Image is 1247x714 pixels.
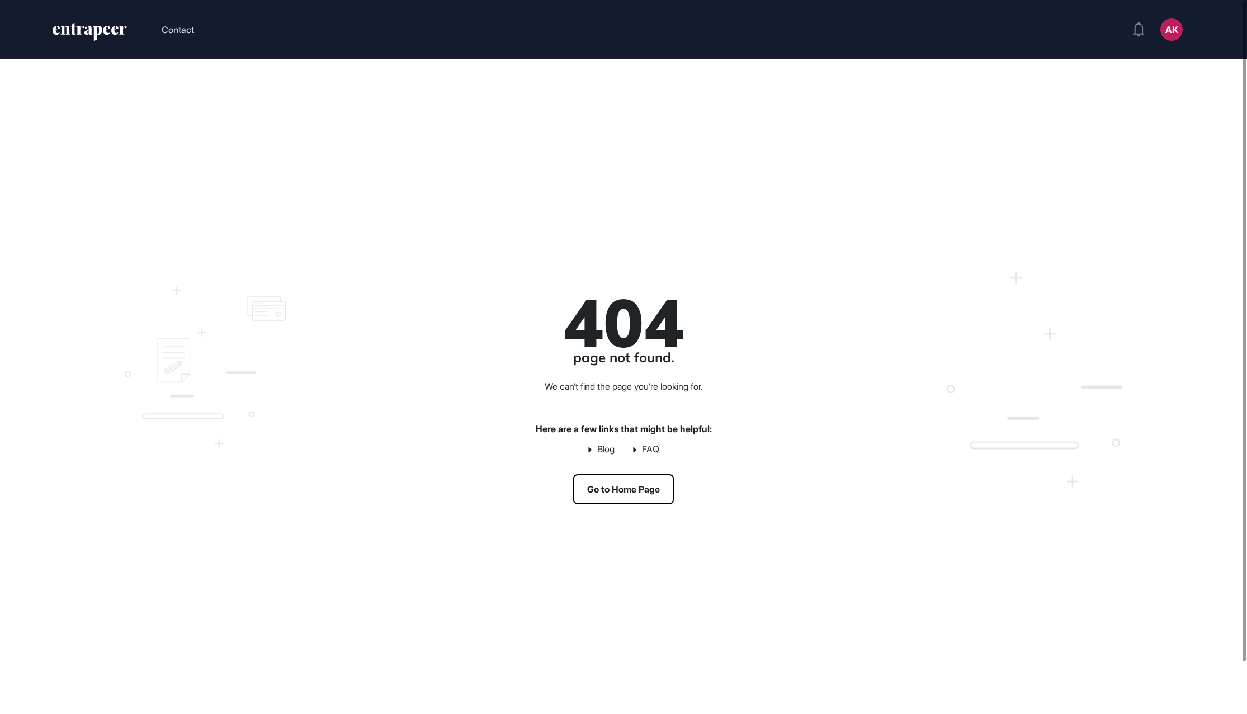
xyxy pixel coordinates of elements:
a: Go to Home Page [573,474,674,504]
a: Blog [597,444,615,455]
a: FAQ [642,444,659,455]
div: 404 [563,294,684,351]
a: entrapeer-logo [51,23,128,45]
div: We can’t find the page you’re looking for. [545,382,703,391]
button: AK [1160,18,1183,41]
div: page not found. [573,351,674,364]
div: Here are a few links that might be helpful: [536,424,712,433]
button: Contact [162,22,194,37]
